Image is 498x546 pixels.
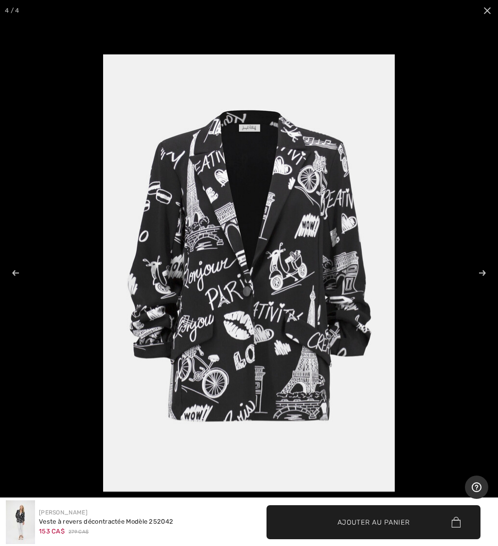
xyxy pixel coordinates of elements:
[459,249,493,297] button: Next (arrow right)
[6,500,35,544] img: Veste &agrave; Revers D&eacute;contract&eacute;e mod&egrave;le 252042
[267,505,480,539] button: Ajouter au panier
[103,54,395,492] img: joseph-ribkoff-jackets-blazers-black-vanilla_252042_1_8a37_details.jpg
[451,517,461,528] img: Bag.svg
[465,476,488,500] iframe: Ouvre un widget dans lequel vous pouvez trouver plus d’informations
[69,529,89,536] span: 279 CA$
[338,517,410,527] span: Ajouter au panier
[5,249,39,297] button: Previous (arrow left)
[39,509,88,516] a: [PERSON_NAME]
[39,517,173,527] div: Veste à revers décontractée Modèle 252042
[39,528,65,535] span: 153 CA$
